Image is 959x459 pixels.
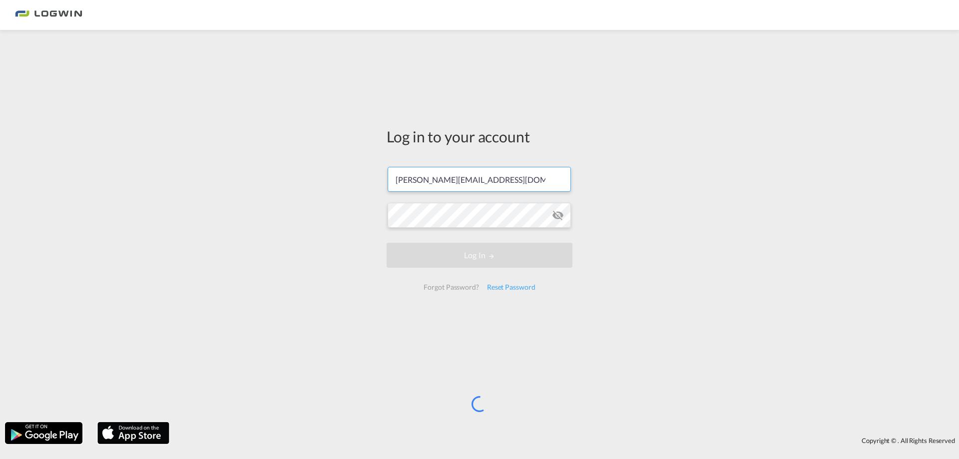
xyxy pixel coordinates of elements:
[552,209,564,221] md-icon: icon-eye-off
[388,167,571,192] input: Enter email/phone number
[174,432,959,449] div: Copyright © . All Rights Reserved
[96,421,170,445] img: apple.png
[420,278,482,296] div: Forgot Password?
[483,278,539,296] div: Reset Password
[4,421,83,445] img: google.png
[15,4,82,26] img: bc73a0e0d8c111efacd525e4c8ad7d32.png
[387,243,572,268] button: LOGIN
[387,126,572,147] div: Log in to your account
